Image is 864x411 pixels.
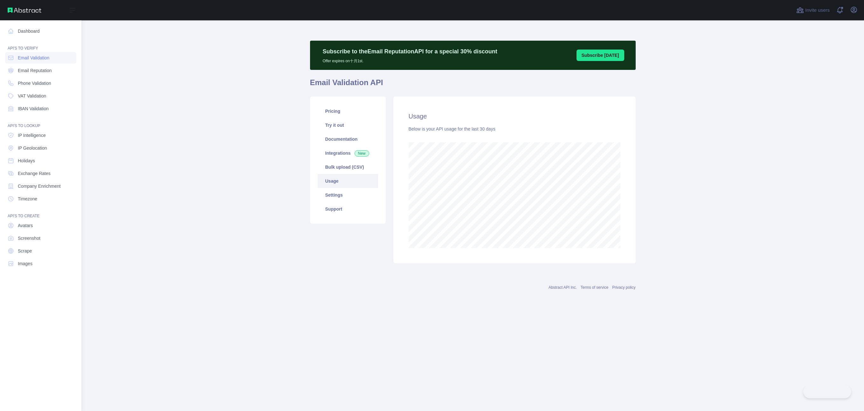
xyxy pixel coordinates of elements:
a: Settings [318,188,378,202]
a: Holidays [5,155,76,166]
button: Invite users [795,5,831,15]
span: IP Intelligence [18,132,46,138]
a: Email Validation [5,52,76,64]
img: Abstract API [8,8,41,13]
span: Timezone [18,196,37,202]
a: Terms of service [581,285,608,290]
a: Exchange Rates [5,168,76,179]
p: Offer expires on 十月 1st. [323,56,497,64]
span: Scrape [18,248,32,254]
div: API'S TO CREATE [5,206,76,219]
button: Subscribe [DATE] [577,50,624,61]
a: Abstract API Inc. [549,285,577,290]
a: VAT Validation [5,90,76,102]
a: Documentation [318,132,378,146]
span: Images [18,260,32,267]
a: Avatars [5,220,76,231]
h2: Usage [409,112,620,121]
a: Integrations New [318,146,378,160]
div: Below is your API usage for the last 30 days [409,126,620,132]
span: IP Geolocation [18,145,47,151]
iframe: Toggle Customer Support [803,385,851,398]
a: Email Reputation [5,65,76,76]
div: API'S TO VERIFY [5,38,76,51]
a: IP Intelligence [5,130,76,141]
h1: Email Validation API [310,77,636,93]
span: Email Reputation [18,67,52,74]
span: IBAN Validation [18,105,49,112]
a: Privacy policy [612,285,635,290]
a: Support [318,202,378,216]
a: Usage [318,174,378,188]
a: Timezone [5,193,76,205]
a: Screenshot [5,232,76,244]
p: Subscribe to the Email Reputation API for a special 30 % discount [323,47,497,56]
a: Company Enrichment [5,180,76,192]
span: Phone Validation [18,80,51,86]
a: IBAN Validation [5,103,76,114]
a: Images [5,258,76,269]
span: Email Validation [18,55,49,61]
a: Pricing [318,104,378,118]
span: Screenshot [18,235,40,241]
span: Holidays [18,158,35,164]
a: Dashboard [5,25,76,37]
span: Exchange Rates [18,170,51,177]
a: Phone Validation [5,77,76,89]
span: Company Enrichment [18,183,61,189]
a: Scrape [5,245,76,257]
span: VAT Validation [18,93,46,99]
a: IP Geolocation [5,142,76,154]
span: Invite users [805,7,830,14]
a: Try it out [318,118,378,132]
a: Bulk upload (CSV) [318,160,378,174]
span: Avatars [18,222,33,229]
div: API'S TO LOOKUP [5,116,76,128]
span: New [355,150,369,157]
